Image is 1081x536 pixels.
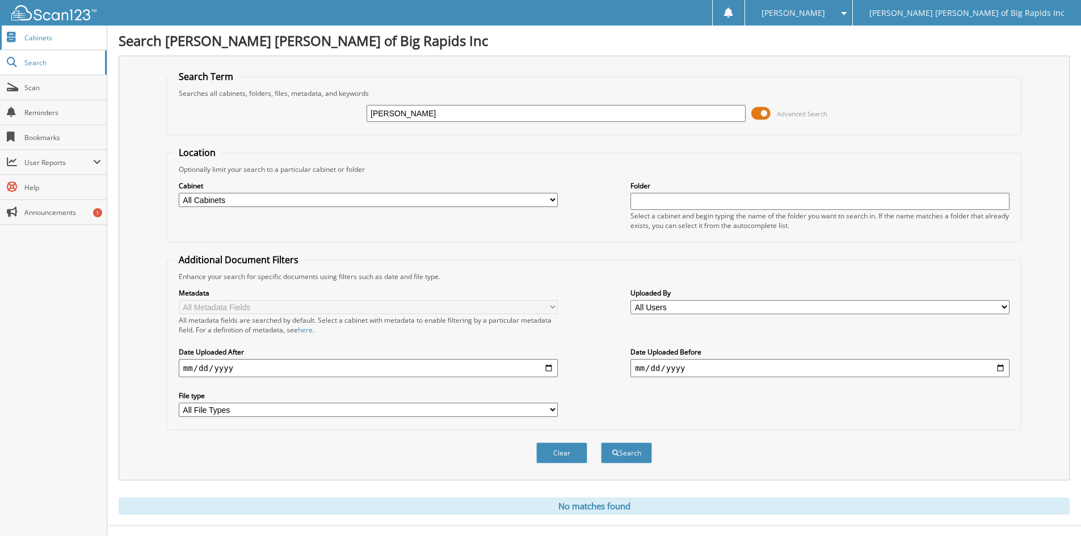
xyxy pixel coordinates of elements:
label: Uploaded By [630,288,1010,298]
legend: Search Term [173,70,239,83]
label: Date Uploaded Before [630,347,1010,357]
span: Help [24,183,101,192]
div: Optionally limit your search to a particular cabinet or folder [173,164,1015,174]
a: here [298,325,313,335]
iframe: Chat Widget [1024,482,1081,536]
span: Cabinets [24,33,101,43]
span: Reminders [24,108,101,117]
h1: Search [PERSON_NAME] [PERSON_NAME] of Big Rapids Inc [119,31,1070,50]
span: [PERSON_NAME] [762,10,825,16]
button: Search [601,442,652,463]
div: Searches all cabinets, folders, files, metadata, and keywords [173,88,1015,98]
label: Date Uploaded After [179,347,558,357]
label: File type [179,391,558,400]
span: Announcements [24,208,101,217]
div: Enhance your search for specific documents using filters such as date and file type. [173,272,1015,281]
button: Clear [536,442,587,463]
span: [PERSON_NAME] [PERSON_NAME] of Big Rapids Inc [869,10,1065,16]
input: start [179,359,558,377]
span: Advanced Search [777,109,827,118]
span: User Reports [24,158,93,167]
span: Scan [24,83,101,92]
img: scan123-logo-white.svg [11,5,96,20]
span: Bookmarks [24,133,101,142]
div: All metadata fields are searched by default. Select a cabinet with metadata to enable filtering b... [179,315,558,335]
label: Metadata [179,288,558,298]
input: end [630,359,1010,377]
div: Select a cabinet and begin typing the name of the folder you want to search in. If the name match... [630,211,1010,230]
div: No matches found [119,497,1070,514]
label: Cabinet [179,181,558,191]
legend: Additional Document Filters [173,254,304,266]
div: 1 [93,208,102,217]
label: Folder [630,181,1010,191]
legend: Location [173,146,221,159]
span: Search [24,58,99,67]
